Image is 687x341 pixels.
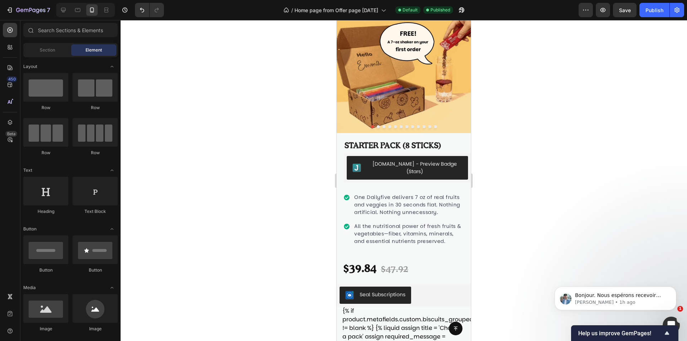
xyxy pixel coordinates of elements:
div: Button [73,267,118,273]
span: Layout [23,63,37,70]
div: Image [73,326,118,332]
p: Message from Liam, sent 1h ago [31,28,123,34]
div: Row [73,104,118,111]
div: Beta [5,131,17,137]
div: Button [23,267,68,273]
button: Save [613,3,637,17]
span: Home page from Offer page [DATE] [294,6,378,14]
iframe: Intercom notifications message [544,272,687,322]
div: Text Block [73,208,118,215]
span: Toggle open [106,282,118,293]
button: 7 [3,3,53,17]
span: Toggle open [106,223,118,235]
div: 450 [7,76,17,82]
span: Button [23,226,36,232]
div: Undo/Redo [135,3,164,17]
span: Bonjour. Nous espérons recevoir plus de détails de votre part afin de pouvoir vous aider de maniè... [31,21,121,83]
div: Row [23,104,68,111]
span: Toggle open [106,165,118,176]
input: Search Sections & Elements [23,23,118,37]
iframe: Design area [337,20,471,341]
span: / [291,6,293,14]
span: Media [23,284,36,291]
span: Save [619,7,631,13]
div: Row [73,150,118,156]
div: Heading [23,208,68,215]
span: Published [430,7,450,13]
iframe: Intercom live chat [663,317,680,334]
button: Show survey - Help us improve GemPages! [578,329,671,337]
button: Publish [639,3,669,17]
div: Publish [645,6,663,14]
span: Section [40,47,55,53]
span: Text [23,167,32,174]
div: Image [23,326,68,332]
p: 7 [47,6,50,14]
span: Toggle open [106,61,118,72]
span: 1 [677,306,683,312]
span: Element [86,47,102,53]
div: Row [23,150,68,156]
span: Default [403,7,418,13]
span: Help us improve GemPages! [578,330,663,337]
